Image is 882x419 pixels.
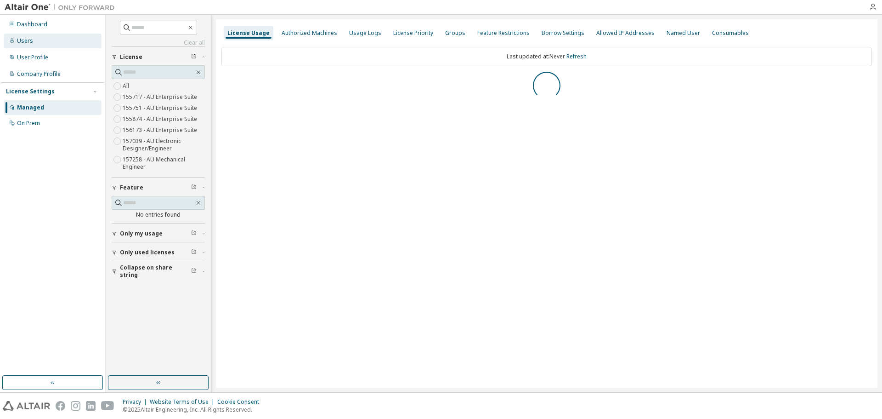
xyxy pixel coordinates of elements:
div: Website Terms of Use [150,398,217,406]
span: Collapse on share string [120,264,191,279]
div: Borrow Settings [542,29,584,37]
img: linkedin.svg [86,401,96,411]
img: Altair One [5,3,119,12]
span: Clear filter [191,268,197,275]
div: Feature Restrictions [477,29,530,37]
span: Clear filter [191,249,197,256]
div: Privacy [123,398,150,406]
div: On Prem [17,120,40,127]
div: No entries found [112,211,205,218]
button: License [112,47,205,67]
button: Only my usage [112,224,205,244]
label: 155874 - AU Enterprise Suite [123,114,199,125]
div: Company Profile [17,70,61,78]
div: Usage Logs [349,29,381,37]
img: instagram.svg [71,401,80,411]
label: 155717 - AU Enterprise Suite [123,92,199,103]
button: Collapse on share string [112,261,205,281]
a: Refresh [566,52,587,60]
img: altair_logo.svg [3,401,50,411]
div: License Usage [227,29,270,37]
label: All [123,80,131,92]
div: Named User [667,29,700,37]
label: 157258 - AU Mechanical Engineer [123,154,205,172]
div: Cookie Consent [217,398,265,406]
img: facebook.svg [56,401,65,411]
div: Allowed IP Addresses [596,29,655,37]
span: Only my usage [120,230,163,237]
img: youtube.svg [101,401,114,411]
span: License [120,53,142,61]
div: Consumables [712,29,749,37]
p: © 2025 Altair Engineering, Inc. All Rights Reserved. [123,406,265,413]
div: Dashboard [17,21,47,28]
span: Clear filter [191,53,197,61]
label: 155751 - AU Enterprise Suite [123,103,199,114]
label: 156173 - AU Enterprise Suite [123,125,199,136]
span: Feature [120,184,143,191]
div: Managed [17,104,44,111]
div: Groups [445,29,465,37]
label: 157039 - AU Electronic Designer/Engineer [123,136,205,154]
span: Clear filter [191,230,197,237]
div: Last updated at: Never [221,47,872,66]
button: Feature [112,178,205,198]
a: Clear all [112,39,205,46]
button: Only used licenses [112,242,205,263]
span: Only used licenses [120,249,175,256]
div: Users [17,37,33,45]
div: Authorized Machines [282,29,337,37]
div: User Profile [17,54,48,61]
div: License Priority [393,29,433,37]
span: Clear filter [191,184,197,191]
div: License Settings [6,88,55,95]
